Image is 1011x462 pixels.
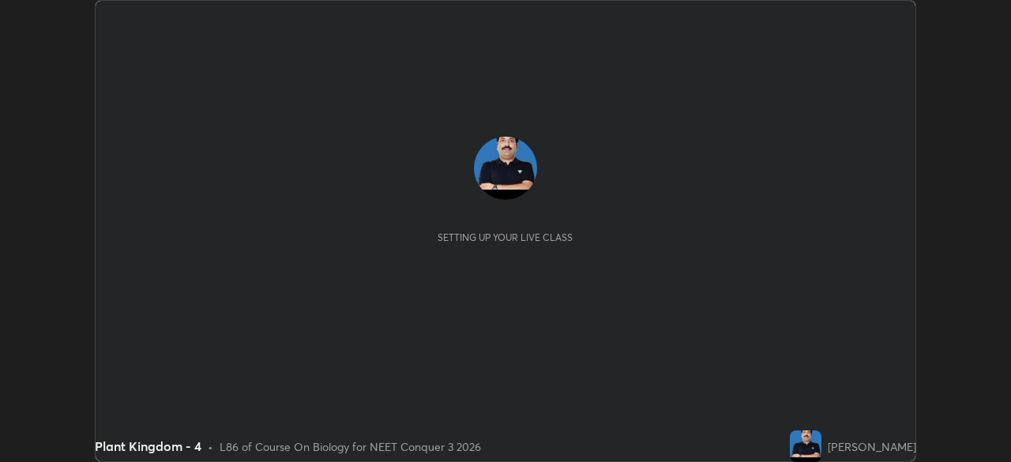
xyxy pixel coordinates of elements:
div: Setting up your live class [438,231,573,243]
img: 85f25d22653f4e3f81ce55c3c18ccaf0.jpg [474,137,537,200]
div: Plant Kingdom - 4 [95,437,201,456]
div: • [208,438,213,455]
div: L86 of Course On Biology for NEET Conquer 3 2026 [220,438,481,455]
img: 85f25d22653f4e3f81ce55c3c18ccaf0.jpg [790,430,821,462]
div: [PERSON_NAME] [828,438,916,455]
